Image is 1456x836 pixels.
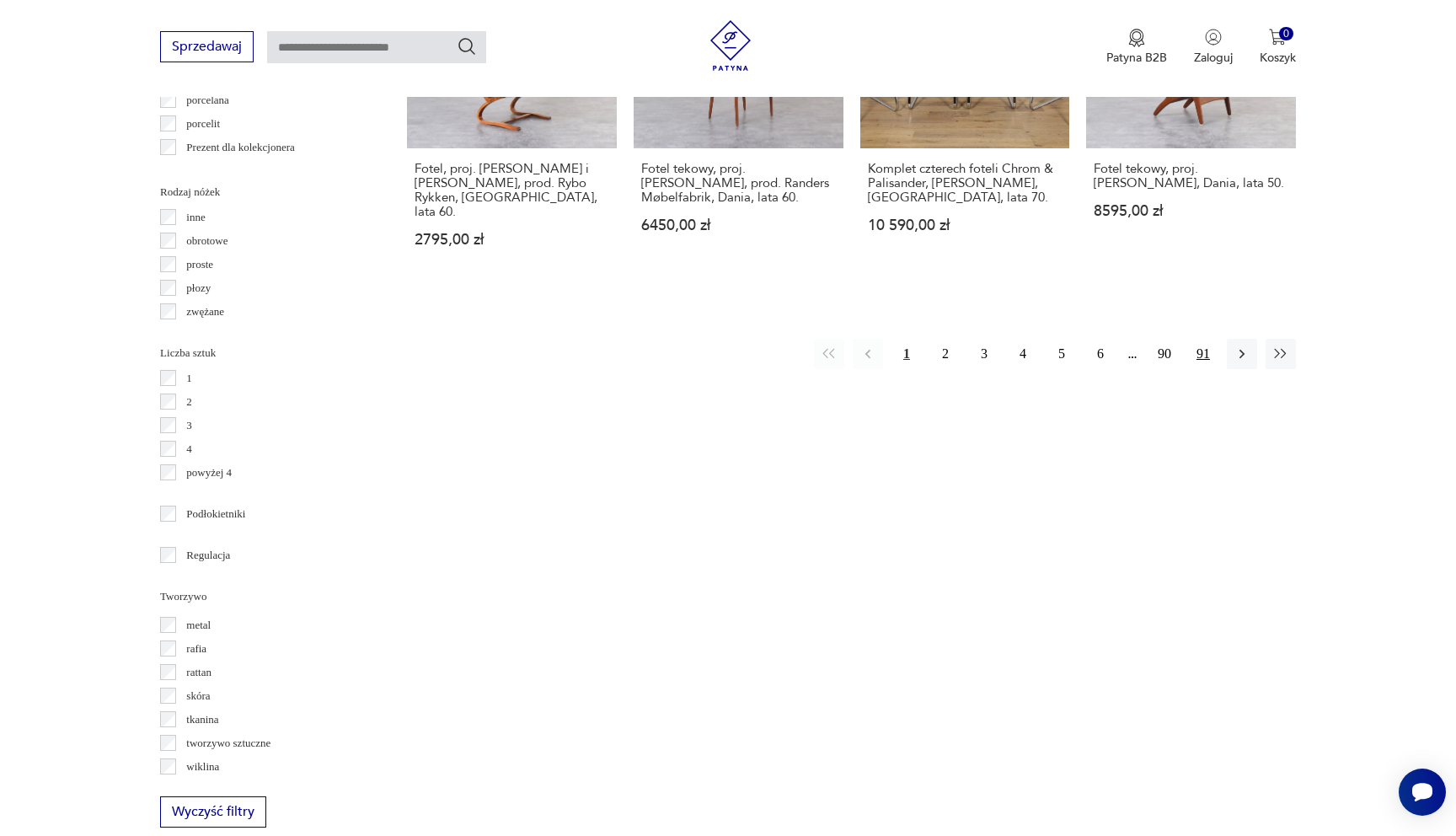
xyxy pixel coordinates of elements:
p: Podłokietniki [186,505,245,523]
button: 4 [1008,339,1038,369]
p: 4 [186,440,192,458]
p: płozy [186,279,211,297]
h3: Fotel, proj. [PERSON_NAME] i [PERSON_NAME], prod. Rybo Rykken, [GEOGRAPHIC_DATA], lata 60. [415,162,609,219]
img: Ikonka użytkownika [1205,29,1222,46]
button: 5 [1046,339,1077,369]
p: Prezent dla niej [186,162,254,180]
p: 10 590,00 zł [868,218,1063,233]
button: Szukaj [457,36,477,56]
p: Tworzywo [160,587,367,606]
p: rafia [186,640,206,658]
p: 6450,00 zł [641,218,836,233]
iframe: Smartsupp widget button [1399,769,1446,816]
p: powyżej 4 [186,464,232,482]
p: Zaloguj [1194,50,1233,66]
p: zwężane [186,303,224,321]
p: Koszyk [1260,50,1296,66]
p: wiklina [186,758,219,776]
button: 2 [930,339,961,369]
button: Zaloguj [1194,29,1233,66]
p: obrotowe [186,232,227,250]
img: Patyna - sklep z meblami i dekoracjami vintage [705,20,756,71]
h3: Fotel tekowy, proj. [PERSON_NAME], Dania, lata 50. [1094,162,1288,190]
button: Sprzedawaj [160,31,254,62]
p: 2795,00 zł [415,233,609,247]
button: 1 [891,339,922,369]
p: Prezent dla kolekcjonera [186,138,295,157]
p: proste [186,255,213,274]
p: 3 [186,416,192,435]
p: porcelit [186,115,220,133]
h3: Komplet czterech foteli Chrom & Palisander, [PERSON_NAME], [GEOGRAPHIC_DATA], lata 70. [868,162,1063,205]
button: 91 [1188,339,1218,369]
button: 0Koszyk [1260,29,1296,66]
p: Regulacja [186,546,230,565]
h3: Fotel tekowy, proj. [PERSON_NAME], prod. Randers Møbelfabrik, Dania, lata 60. [641,162,836,205]
button: 90 [1149,339,1180,369]
a: Ikona medaluPatyna B2B [1106,29,1167,66]
img: Ikona medalu [1128,29,1145,47]
p: Rodzaj nóżek [160,183,367,201]
button: 3 [969,339,999,369]
a: Sprzedawaj [160,42,254,54]
p: metal [186,616,211,635]
img: Ikona koszyka [1269,29,1286,46]
p: tworzywo sztuczne [186,734,270,753]
button: Patyna B2B [1106,29,1167,66]
p: 1 [186,369,192,388]
p: tkanina [186,710,218,729]
p: Liczba sztuk [160,344,367,362]
p: rattan [186,663,211,682]
p: 2 [186,393,192,411]
p: 8595,00 zł [1094,204,1288,218]
p: inne [186,208,205,227]
button: 6 [1085,339,1116,369]
p: porcelana [186,91,229,110]
button: Wyczyść filtry [160,796,266,828]
p: Patyna B2B [1106,50,1167,66]
p: skóra [186,687,210,705]
div: 0 [1279,27,1293,41]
